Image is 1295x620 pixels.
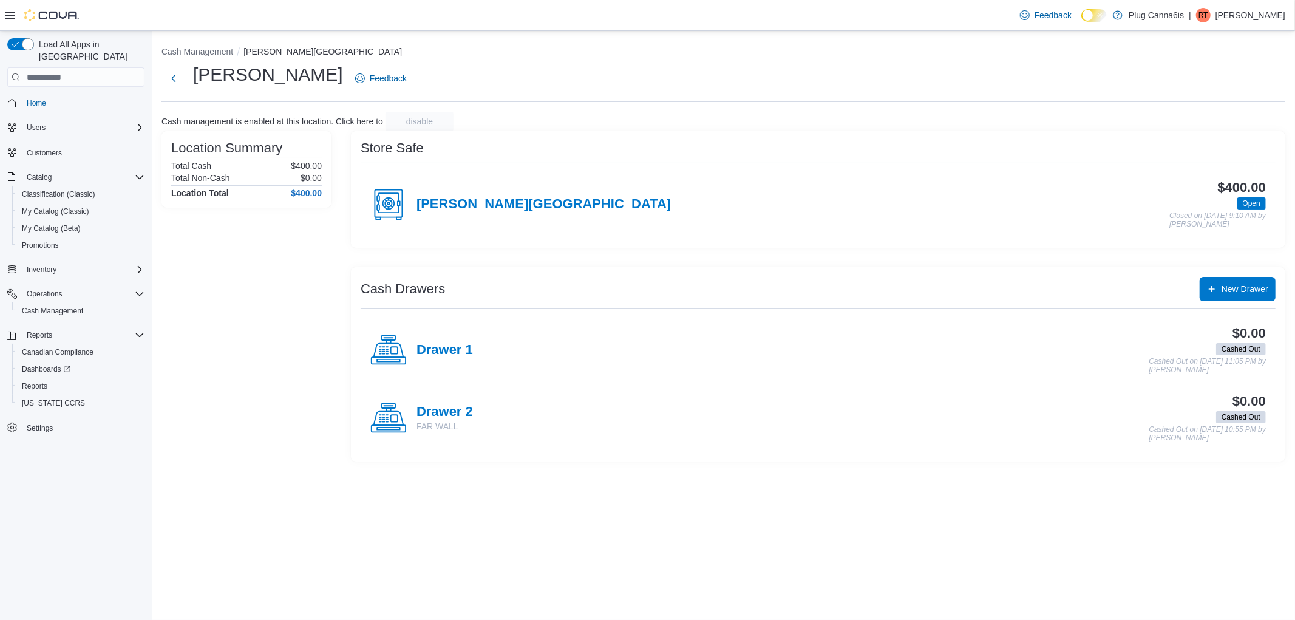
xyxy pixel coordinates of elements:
h6: Total Non-Cash [171,173,230,183]
span: Operations [27,289,63,299]
button: Reports [22,328,57,342]
p: $0.00 [301,173,322,183]
p: Cash management is enabled at this location. Click here to [161,117,383,126]
p: Closed on [DATE] 9:10 AM by [PERSON_NAME] [1169,212,1266,228]
h4: $400.00 [291,188,322,198]
span: Customers [22,145,144,160]
a: Home [22,96,51,111]
a: Dashboards [12,361,149,378]
h3: Location Summary [171,141,282,155]
span: Promotions [22,240,59,250]
span: Cashed Out [1216,411,1266,423]
h4: [PERSON_NAME][GEOGRAPHIC_DATA] [416,197,671,213]
button: Users [22,120,50,135]
a: Canadian Compliance [17,345,98,359]
h1: [PERSON_NAME] [193,63,343,87]
button: My Catalog (Classic) [12,203,149,220]
h4: Location Total [171,188,229,198]
span: Customers [27,148,62,158]
span: Open [1243,198,1260,209]
button: Classification (Classic) [12,186,149,203]
span: Catalog [22,170,144,185]
a: Reports [17,379,52,393]
a: My Catalog (Classic) [17,204,94,219]
span: Canadian Compliance [22,347,93,357]
a: My Catalog (Beta) [17,221,86,236]
span: Cashed Out [1222,344,1260,355]
span: Home [27,98,46,108]
button: disable [386,112,454,131]
span: RT [1198,8,1208,22]
p: Cashed Out on [DATE] 10:55 PM by [PERSON_NAME] [1149,426,1266,442]
p: FAR WALL [416,420,473,432]
button: Canadian Compliance [12,344,149,361]
button: Promotions [12,237,149,254]
button: Settings [2,419,149,437]
h6: Total Cash [171,161,211,171]
span: Open [1237,197,1266,210]
span: Settings [22,420,144,435]
span: My Catalog (Classic) [22,206,89,216]
span: Home [22,95,144,111]
span: Inventory [27,265,56,274]
div: Randy Tay [1196,8,1211,22]
button: Cash Management [161,47,233,56]
a: [US_STATE] CCRS [17,396,90,410]
button: New Drawer [1200,277,1276,301]
button: [PERSON_NAME][GEOGRAPHIC_DATA] [243,47,402,56]
p: | [1189,8,1191,22]
span: Feedback [1035,9,1072,21]
p: Plug Canna6is [1129,8,1184,22]
h3: $0.00 [1232,394,1266,409]
input: Dark Mode [1081,9,1107,22]
img: Cova [24,9,79,21]
span: Cashed Out [1222,412,1260,423]
span: My Catalog (Beta) [22,223,81,233]
button: Inventory [22,262,61,277]
span: Reports [22,381,47,391]
button: Cash Management [12,302,149,319]
a: Settings [22,421,58,435]
h4: Drawer 1 [416,342,473,358]
h4: Drawer 2 [416,404,473,420]
span: Reports [22,328,144,342]
span: [US_STATE] CCRS [22,398,85,408]
span: New Drawer [1222,283,1268,295]
button: My Catalog (Beta) [12,220,149,237]
button: Next [161,66,186,90]
button: Users [2,119,149,136]
a: Cash Management [17,304,88,318]
button: Reports [2,327,149,344]
button: [US_STATE] CCRS [12,395,149,412]
span: Users [22,120,144,135]
span: Promotions [17,238,144,253]
span: My Catalog (Classic) [17,204,144,219]
span: Users [27,123,46,132]
p: [PERSON_NAME] [1215,8,1285,22]
button: Operations [2,285,149,302]
span: Load All Apps in [GEOGRAPHIC_DATA] [34,38,144,63]
a: Feedback [350,66,412,90]
h3: $400.00 [1218,180,1266,195]
span: Inventory [22,262,144,277]
button: Operations [22,287,67,301]
h3: $0.00 [1232,326,1266,341]
a: Classification (Classic) [17,187,100,202]
span: Reports [27,330,52,340]
button: Catalog [22,170,56,185]
h3: Store Safe [361,141,424,155]
span: Classification (Classic) [17,187,144,202]
button: Reports [12,378,149,395]
a: Customers [22,146,67,160]
span: Classification (Classic) [22,189,95,199]
span: My Catalog (Beta) [17,221,144,236]
span: disable [406,115,433,128]
span: Settings [27,423,53,433]
button: Customers [2,143,149,161]
span: Washington CCRS [17,396,144,410]
span: Operations [22,287,144,301]
nav: Complex example [7,89,144,468]
span: Catalog [27,172,52,182]
h3: Cash Drawers [361,282,445,296]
